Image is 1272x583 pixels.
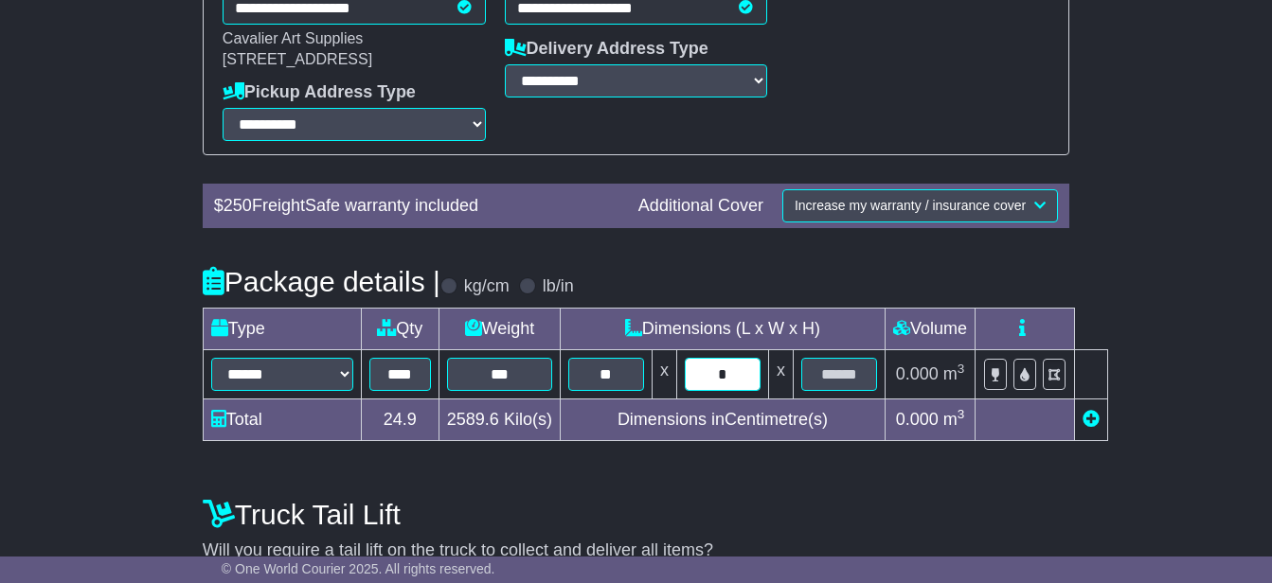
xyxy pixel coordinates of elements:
span: 0.000 [896,410,939,429]
td: Dimensions (L x W x H) [560,308,885,349]
label: Pickup Address Type [223,82,416,103]
span: Increase my warranty / insurance cover [795,198,1026,213]
span: [STREET_ADDRESS] [223,51,372,67]
div: Will you require a tail lift on the truck to collect and deliver all items? [193,489,1079,582]
span: m [943,364,965,383]
td: Total [203,398,361,440]
td: Type [203,308,361,349]
label: lb/in [543,276,574,297]
div: $ FreightSafe warranty included [205,196,629,217]
td: Kilo(s) [439,398,560,440]
span: Cavalier Art Supplies [223,30,364,46]
div: Additional Cover [629,196,773,217]
td: Dimensions in Centimetre(s) [560,398,885,440]
td: Qty [361,308,439,349]
td: Weight [439,308,560,349]
a: Add new item [1083,410,1100,429]
h4: Package details | [203,266,440,297]
td: Volume [885,308,975,349]
span: 250 [224,196,252,215]
label: Delivery Address Type [505,39,708,60]
h4: Truck Tail Lift [203,499,1069,530]
span: 0.000 [896,364,939,383]
span: © One World Courier 2025. All rights reserved. [222,561,495,576]
td: 24.9 [361,398,439,440]
sup: 3 [958,362,965,376]
td: x [768,349,793,398]
sup: 3 [958,407,965,421]
label: kg/cm [464,276,510,297]
td: x [652,349,676,398]
span: m [943,410,965,429]
button: Increase my warranty / insurance cover [782,189,1058,222]
span: 2589.6 [447,410,499,429]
